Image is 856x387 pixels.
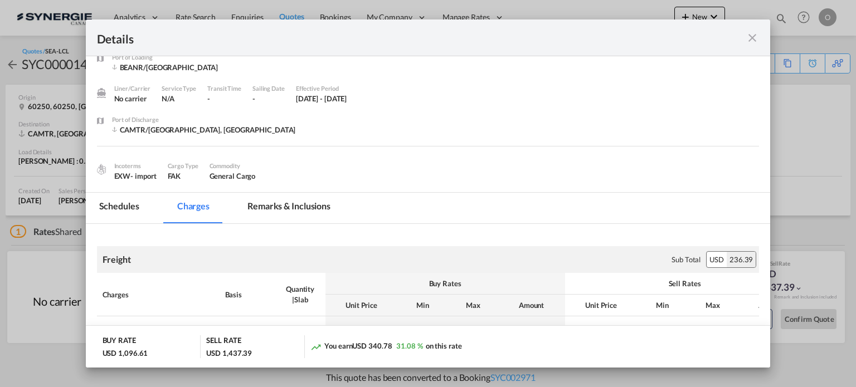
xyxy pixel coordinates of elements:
div: EXW [114,171,157,181]
div: - import [130,171,156,181]
th: Unit Price [565,295,638,316]
div: Transit Time [207,84,241,94]
div: Sell Rates [571,278,799,288]
div: CAMTR/Montreal, QC [112,125,296,135]
div: Port of Discharge [112,115,296,125]
div: Service Type [162,84,196,94]
th: Amount [498,295,565,316]
div: Sailing Date [252,84,285,94]
img: cargo.png [95,163,108,175]
div: - [252,94,285,104]
th: Max [688,295,738,316]
div: Quantity | Slab [281,284,320,304]
div: Basis [225,290,270,300]
md-tab-item: Charges [164,193,223,223]
div: Commodity [210,161,256,171]
div: You earn on this rate [310,341,461,352]
th: Min [398,295,448,316]
div: 12 Sep 2025 - 30 Sep 2025 [296,94,347,104]
span: USD 340.78 [352,341,392,350]
div: Buy Rates [331,278,560,288]
div: Port of Loading [112,52,218,62]
md-pagination-wrapper: Use the left and right arrow keys to navigate between tabs [86,193,355,223]
div: Sub Total [672,254,701,264]
div: BUY RATE [103,335,136,348]
div: Freight [103,253,131,266]
div: Liner/Carrier [114,84,151,94]
th: Max [448,295,498,316]
div: FAK [168,171,198,181]
div: SELL RATE [206,335,241,348]
div: USD 1,096.61 [103,348,148,358]
md-dialog: Pickup Door ... [86,19,771,368]
div: - [207,94,241,104]
th: Min [638,295,688,316]
md-icon: icon-close fg-AAA8AD m-0 cursor [746,31,759,45]
md-tab-item: Schedules [86,193,153,223]
div: Charges [103,290,214,300]
div: No carrier [114,94,151,104]
div: BEANR/Antwerp [112,62,218,72]
md-tab-item: Remarks & Inclusions [234,193,344,223]
md-icon: icon-trending-up [310,341,322,352]
span: General Cargo [210,172,256,180]
div: Details [97,31,693,45]
th: Amount [738,295,805,316]
div: Cargo Type [168,161,198,171]
th: Unit Price [325,295,398,316]
div: USD [707,252,727,267]
div: Effective Period [296,84,347,94]
span: 31.08 % [396,341,422,350]
span: N/A [162,94,174,103]
div: USD 1,437.39 [206,348,252,358]
div: Incoterms [114,161,157,171]
div: 236.39 [727,252,756,267]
